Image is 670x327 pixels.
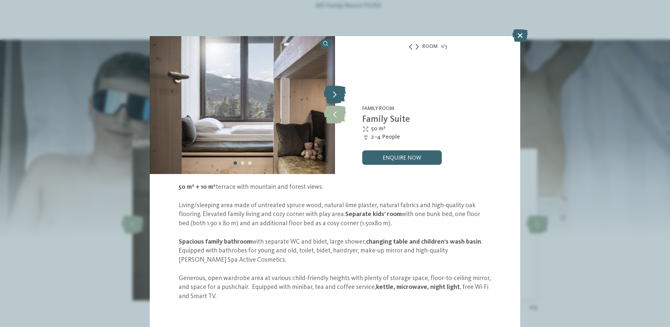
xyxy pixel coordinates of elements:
span: 2–4 People [371,133,400,142]
span: Room [422,43,437,51]
div: Carousel Page 2 [241,161,244,165]
b: kettle, microwave, night light [376,284,460,291]
span: 50 m² [371,125,386,133]
b: changing table and children’s wash basin [366,239,481,245]
p: terrace with mountain and forest views. Living/sleeping area made of untreated spruce wood, natur... [179,183,491,301]
b: Separate kids’ room [345,211,402,218]
span: 3 [445,43,447,51]
span: / [443,43,445,51]
div: Carousel Page 1 (Current Slide) [234,161,237,165]
b: Spacious family bathroom [179,239,252,245]
b: 50 m² + 10 m² [179,184,216,190]
span: Family room [362,106,394,111]
span: 1 [441,43,443,51]
span: Family Suite [362,115,410,124]
div: Carousel Page 3 [248,161,252,165]
a: enquire now [362,150,442,165]
div: Carousel Pagination [232,160,253,167]
img: Family Suite [150,35,335,174]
